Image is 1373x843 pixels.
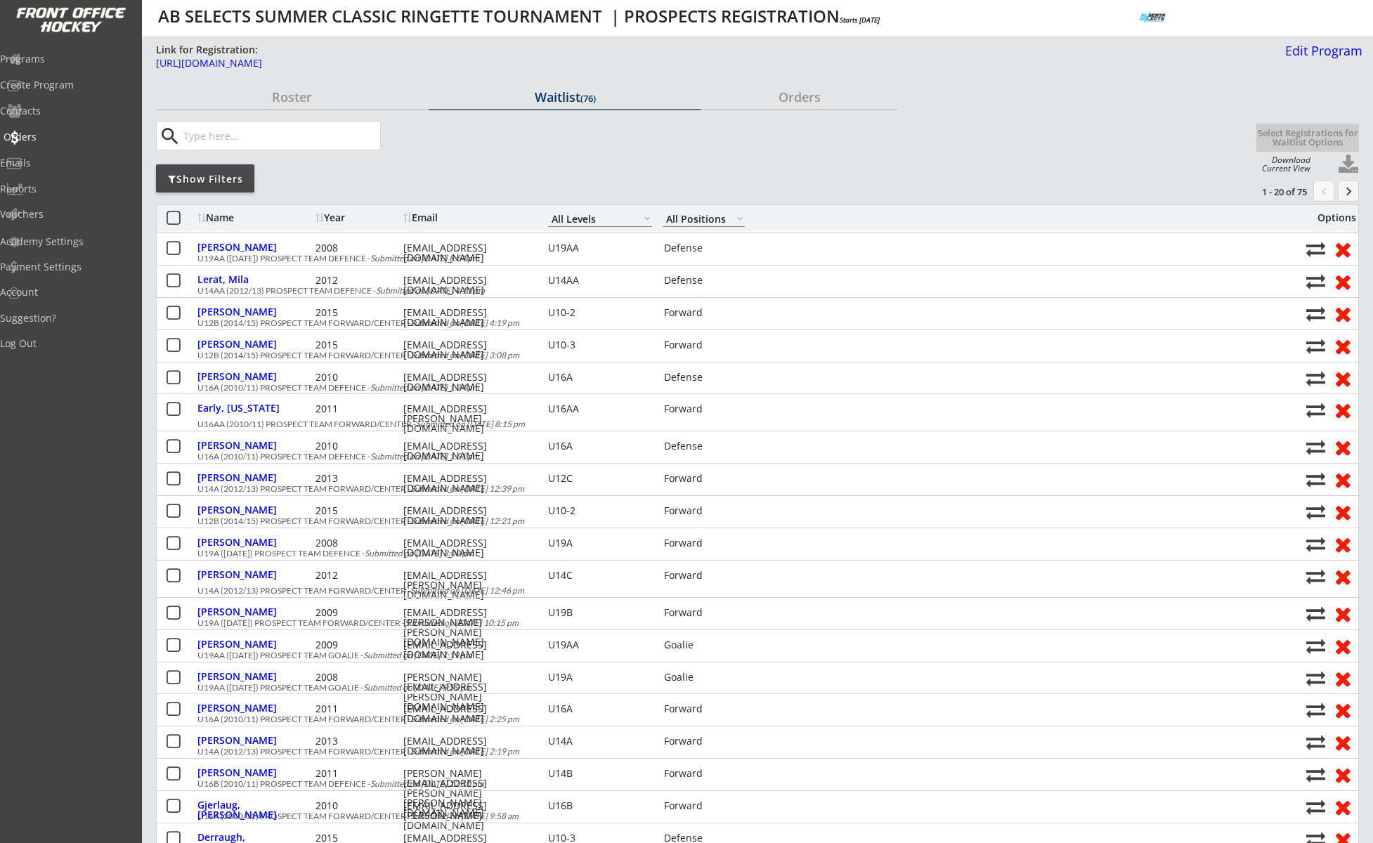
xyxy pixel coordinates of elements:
[1329,335,1355,357] button: Remove from roster (no refund)
[1329,635,1355,657] button: Remove from roster (no refund)
[197,703,312,713] div: [PERSON_NAME]
[1313,181,1334,202] button: chevron_left
[664,570,746,580] div: Forward
[403,404,530,433] div: [EMAIL_ADDRESS][PERSON_NAME][DOMAIN_NAME]
[197,384,1299,392] div: U16A (2010/11) PROSPECT TEAM DEFENCE -
[1338,155,1359,176] button: Click to download full roster. Your browser settings may try to block it, check your security set...
[403,608,530,647] div: [EMAIL_ADDRESS][PERSON_NAME][PERSON_NAME][DOMAIN_NAME]
[197,254,1299,263] div: U19AA ([DATE]) PROSPECT TEAM DEFENCE -
[548,275,652,285] div: U14AA
[197,639,312,649] div: [PERSON_NAME]
[197,736,312,745] div: [PERSON_NAME]
[315,704,400,714] div: 2011
[403,704,530,724] div: [EMAIL_ADDRESS][DOMAIN_NAME]
[1306,240,1325,259] button: Move player
[403,538,530,558] div: [EMAIL_ADDRESS][DOMAIN_NAME]
[315,340,400,350] div: 2015
[403,213,530,223] div: Email
[548,736,652,746] div: U14A
[1306,669,1325,688] button: Move player
[548,506,652,516] div: U10-2
[315,243,400,253] div: 2008
[548,538,652,548] div: U19A
[1329,303,1355,325] button: Remove from roster (no refund)
[1329,270,1355,292] button: Remove from roster (no refund)
[1256,124,1359,152] button: Select Registrations for Waitlist Options
[403,441,530,461] div: [EMAIL_ADDRESS][DOMAIN_NAME]
[403,275,530,295] div: [EMAIL_ADDRESS][DOMAIN_NAME]
[664,640,746,650] div: Goalie
[197,549,1299,558] div: U19A ([DATE]) PROSPECT TEAM DEFENCE -
[1306,604,1325,623] button: Move player
[664,608,746,617] div: Forward
[548,473,652,483] div: U12C
[1306,470,1325,489] button: Move player
[1329,764,1355,785] button: Remove from roster (no refund)
[1306,765,1325,784] button: Move player
[197,505,312,515] div: [PERSON_NAME]
[197,517,1299,525] div: U12B (2014/15) PROSPECT TEAM FORWARD/CENTER -
[197,537,312,547] div: [PERSON_NAME]
[197,452,1299,461] div: U16A (2010/11) PROSPECT TEAM DEFENCE -
[664,833,746,843] div: Defense
[197,619,1299,627] div: U19A ([DATE]) PROSPECT TEAM FORWARD/CENTER -
[548,801,652,811] div: U16B
[197,339,312,349] div: [PERSON_NAME]
[840,15,880,25] em: Starts [DATE]
[403,736,530,756] div: [EMAIL_ADDRESS][DOMAIN_NAME]
[1329,796,1355,818] button: Remove from roster (no refund)
[664,704,746,714] div: Forward
[315,506,400,516] div: 2015
[315,404,400,414] div: 2011
[403,801,530,830] div: [EMAIL_ADDRESS][PERSON_NAME][DOMAIN_NAME]
[315,308,400,318] div: 2015
[315,213,400,223] div: Year
[664,441,746,451] div: Defense
[1306,733,1325,752] button: Move player
[315,275,400,285] div: 2012
[4,132,130,142] div: Orders
[403,570,530,600] div: [EMAIL_ADDRESS][PERSON_NAME][DOMAIN_NAME]
[197,372,312,381] div: [PERSON_NAME]
[548,404,652,414] div: U16AA
[1280,44,1362,57] div: Edit Program
[664,506,746,516] div: Forward
[1329,436,1355,458] button: Remove from roster (no refund)
[197,403,312,413] div: Early, [US_STATE]
[315,833,400,843] div: 2015
[197,715,1299,724] div: U16A (2010/11) PROSPECT TEAM FORWARD/CENTER -
[197,768,312,778] div: [PERSON_NAME]
[197,812,1299,821] div: U16A (2010/11) PROSPECT TEAM FORWARD/CENTER -
[664,801,746,811] div: Forward
[1306,700,1325,719] button: Move player
[664,372,746,382] div: Defense
[702,91,897,103] div: Orders
[315,608,400,617] div: 2009
[197,800,312,820] div: Gjerlaug, [PERSON_NAME]
[1329,566,1355,587] button: Remove from roster (no refund)
[363,650,472,660] em: Submitted on [DATE] 7:19 pm
[580,92,596,105] font: (76)
[156,58,864,76] a: [URL][DOMAIN_NAME]
[1338,181,1359,202] button: keyboard_arrow_right
[1306,535,1325,554] button: Move player
[315,372,400,382] div: 2010
[403,340,530,360] div: [EMAIL_ADDRESS][DOMAIN_NAME]
[548,570,652,580] div: U14C
[403,473,530,493] div: [EMAIL_ADDRESS][DOMAIN_NAME]
[197,747,1299,756] div: U14A (2012/13) PROSPECT TEAM FORWARD/CENTER -
[1329,469,1355,490] button: Remove from roster (no refund)
[1306,336,1325,355] button: Move player
[315,570,400,580] div: 2012
[403,243,530,263] div: [EMAIL_ADDRESS][DOMAIN_NAME]
[197,587,1299,595] div: U14A (2012/13) PROSPECT TEAM FORWARD/CENTER -
[548,608,652,617] div: U19B
[664,473,746,483] div: Forward
[548,672,652,682] div: U19A
[548,441,652,451] div: U16A
[548,833,652,843] div: U10-3
[1306,213,1356,223] div: Options
[197,307,312,317] div: [PERSON_NAME]
[664,769,746,778] div: Forward
[429,91,701,103] div: Waitlist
